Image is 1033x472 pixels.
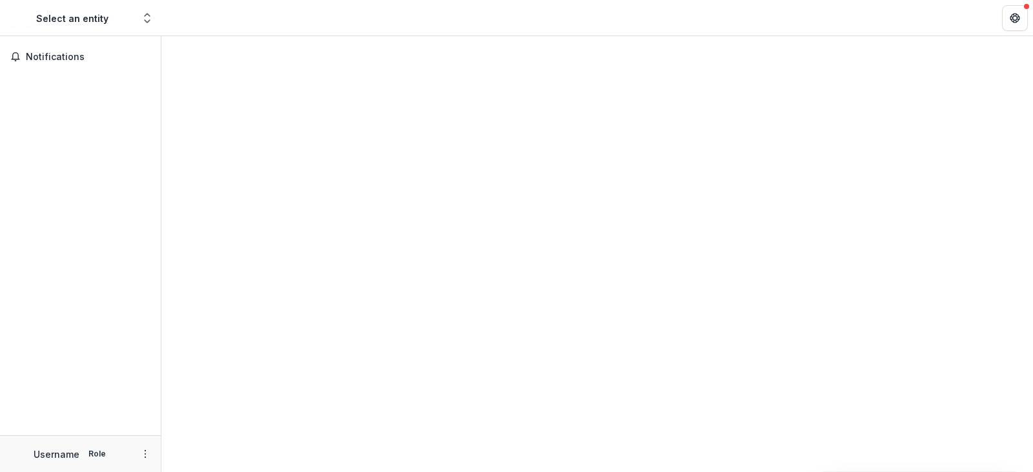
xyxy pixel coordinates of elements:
[138,5,156,31] button: Open entity switcher
[138,446,153,462] button: More
[5,46,156,67] button: Notifications
[1002,5,1028,31] button: Get Help
[34,447,79,461] p: Username
[85,448,110,460] p: Role
[36,12,108,25] div: Select an entity
[26,52,150,63] span: Notifications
